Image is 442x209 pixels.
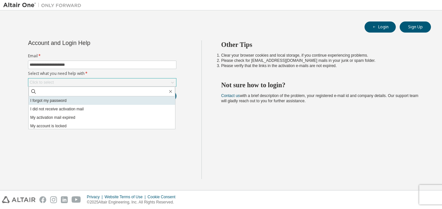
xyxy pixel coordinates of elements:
[221,53,420,58] li: Clear your browser cookies and local storage, if you continue experiencing problems.
[87,194,104,200] div: Privacy
[221,58,420,63] li: Please check for [EMAIL_ADDRESS][DOMAIN_NAME] mails in your junk or spam folder.
[87,200,179,205] p: © 2025 Altair Engineering, Inc. All Rights Reserved.
[30,80,54,85] div: Click to select
[50,196,57,203] img: instagram.svg
[365,21,396,33] button: Login
[28,40,147,46] div: Account and Login Help
[3,2,85,8] img: Altair One
[28,78,176,86] div: Click to select
[147,194,179,200] div: Cookie Consent
[221,40,420,49] h2: Other Tips
[221,81,420,89] h2: Not sure how to login?
[221,93,240,98] a: Contact us
[61,196,68,203] img: linkedin.svg
[104,194,147,200] div: Website Terms of Use
[28,53,176,59] label: Email
[221,93,419,103] span: with a brief description of the problem, your registered e-mail id and company details. Our suppo...
[2,196,35,203] img: altair_logo.svg
[29,96,175,105] li: I forgot my password
[72,196,81,203] img: youtube.svg
[400,21,431,33] button: Sign Up
[28,71,176,76] label: Select what you need help with
[39,196,46,203] img: facebook.svg
[221,63,420,68] li: Please verify that the links in the activation e-mails are not expired.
